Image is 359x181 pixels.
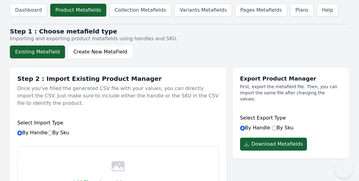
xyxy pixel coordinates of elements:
a: Dashboard [10,4,47,17]
input: By Sku [47,131,52,136]
h1: Export Product Manager [240,75,342,82]
input: By Handle [240,126,245,131]
a: Plans [290,4,314,17]
button: Download Metafields [240,138,307,151]
h6: Select Export Type [240,114,342,122]
a: Variants Metafields [174,4,232,17]
input: By Sku [272,126,277,131]
p: Importing and exporting product metafields using handles and SKU. [10,35,349,42]
a: Product Metafields [50,4,106,17]
iframe: Toggle Customer Support [334,159,353,178]
label: By Handle [240,125,270,131]
p: First, export the metafield file. Then, you can import the same file after changing the values. [240,84,342,102]
a: Collection Metafields [109,4,171,17]
label: By Sku [47,130,69,136]
h2: Step 1 : Choose metafield type [10,28,349,35]
button: Create New MetaField [68,45,133,58]
button: Existing MetaField [10,45,65,58]
a: Pages Metafields [235,4,287,17]
h1: Step 2 : Import Existing Product Manager [17,75,219,82]
p: Once you've filled the generated CSV file with your values, you can directly import the CSV. Just... [17,82,219,109]
label: By Handle [17,130,69,136]
h6: Select Import Type [17,119,219,127]
label: By Sku [272,125,294,131]
a: Help [317,4,338,17]
input: By HandleBy Sku [17,131,22,136]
